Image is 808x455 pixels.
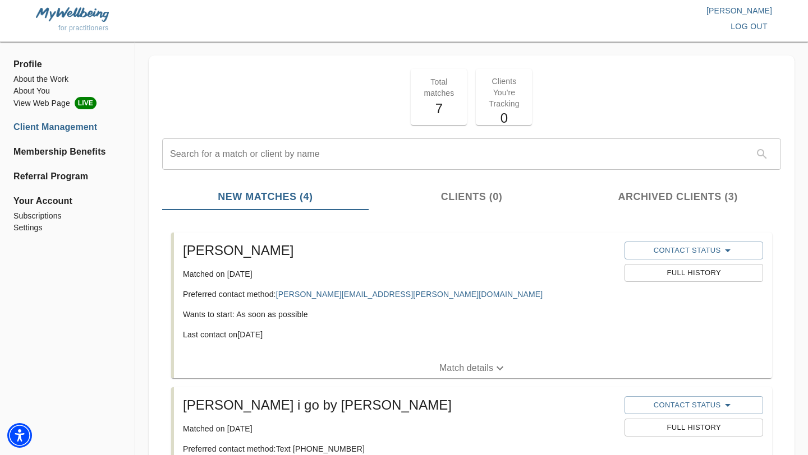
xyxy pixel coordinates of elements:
a: [PERSON_NAME][EMAIL_ADDRESS][PERSON_NAME][DOMAIN_NAME] [276,290,543,299]
a: Client Management [13,120,121,134]
span: Contact Status [630,244,757,257]
p: Clients You're Tracking [483,76,525,109]
p: [PERSON_NAME] [404,5,772,16]
span: Contact Status [630,398,757,412]
img: MyWellbeing [36,7,109,21]
span: Archived Clients (3) [581,189,774,205]
span: Full History [630,267,757,280]
a: Referral Program [13,170,121,183]
h5: 0 [483,109,525,127]
a: Membership Benefits [13,145,121,159]
span: Clients (0) [375,189,568,205]
span: New Matches (4) [169,189,362,205]
a: Settings [13,222,121,234]
div: Accessibility Menu [7,423,32,448]
h5: 7 [417,100,460,118]
span: Profile [13,58,121,71]
li: View Web Page [13,97,121,109]
button: Full History [625,264,763,282]
a: About the Work [13,73,121,85]
button: Contact Status [625,242,763,259]
h5: [PERSON_NAME] i go by [PERSON_NAME] [183,396,616,414]
p: Matched on [DATE] [183,268,616,280]
a: About You [13,85,121,97]
span: Full History [630,421,757,434]
p: Total matches [417,76,460,99]
p: Wants to start: As soon as possible [183,309,616,320]
a: View Web PageLIVE [13,97,121,109]
span: LIVE [75,97,97,109]
button: Contact Status [625,396,763,414]
p: Preferred contact method: [183,289,616,300]
button: log out [726,16,772,37]
span: log out [731,20,768,34]
p: Preferred contact method: Text [PHONE_NUMBER] [183,443,616,454]
p: Match details [439,361,493,375]
h5: [PERSON_NAME] [183,242,616,259]
button: Full History [625,419,763,437]
button: Match details [174,358,772,378]
p: Last contact on [DATE] [183,329,616,340]
p: Matched on [DATE] [183,423,616,434]
span: for practitioners [58,24,109,32]
span: Your Account [13,194,121,208]
a: Subscriptions [13,210,121,222]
